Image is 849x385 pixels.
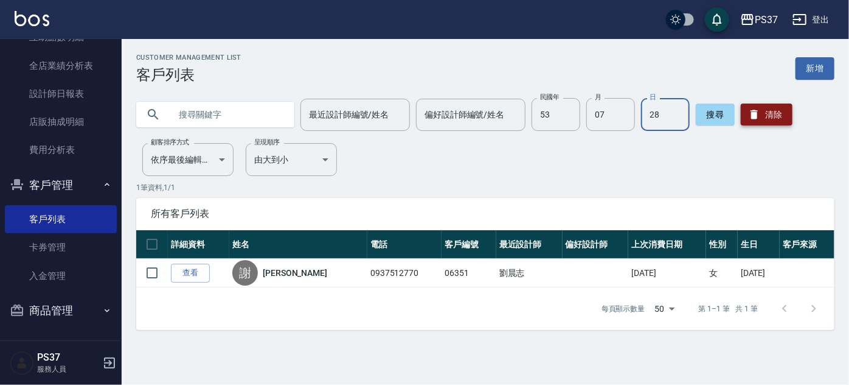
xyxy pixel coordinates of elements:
th: 電話 [367,230,442,259]
img: Person [10,351,34,375]
a: 設計師日報表 [5,80,117,108]
a: 店販抽成明細 [5,108,117,136]
p: 服務人員 [37,364,99,375]
td: 劉晨志 [496,259,563,288]
label: 月 [595,93,601,102]
h5: PS37 [37,351,99,364]
div: 謝 [232,260,258,286]
div: 依序最後編輯時間 [142,143,234,176]
button: save [705,7,729,32]
a: 全店業績分析表 [5,52,117,80]
h2: Customer Management List [136,54,241,62]
input: 搜尋關鍵字 [170,98,285,131]
a: [PERSON_NAME] [263,267,327,279]
label: 日 [650,93,656,102]
button: 客戶管理 [5,169,117,201]
th: 生日 [738,230,780,259]
a: 費用分析表 [5,136,117,164]
th: 上次消費日期 [628,230,706,259]
div: PS37 [755,12,778,27]
p: 1 筆資料, 1 / 1 [136,182,834,193]
td: [DATE] [628,259,706,288]
img: Logo [15,11,49,26]
td: 女 [706,259,738,288]
label: 呈現順序 [254,138,280,147]
div: 50 [650,292,679,325]
div: 由大到小 [246,143,337,176]
td: 06351 [442,259,496,288]
td: [DATE] [738,259,780,288]
th: 詳細資料 [168,230,229,259]
th: 偏好設計師 [563,230,629,259]
p: 第 1–1 筆 共 1 筆 [699,303,758,314]
a: 新增 [795,57,834,80]
th: 性別 [706,230,738,259]
label: 民國年 [540,93,559,102]
h3: 客戶列表 [136,66,241,83]
button: 清除 [741,104,792,125]
td: 0937512770 [367,259,442,288]
th: 客戶編號 [442,230,496,259]
p: 每頁顯示數量 [601,303,645,314]
a: 卡券管理 [5,233,117,261]
button: 搜尋 [696,104,735,125]
a: 查看 [171,264,210,283]
th: 客戶來源 [780,230,834,259]
button: PS37 [735,7,783,32]
button: 商品管理 [5,295,117,327]
a: 客戶列表 [5,205,117,233]
button: 登出 [788,9,834,31]
th: 最近設計師 [496,230,563,259]
th: 姓名 [229,230,367,259]
span: 所有客戶列表 [151,208,820,220]
a: 入金管理 [5,262,117,290]
label: 顧客排序方式 [151,138,189,147]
